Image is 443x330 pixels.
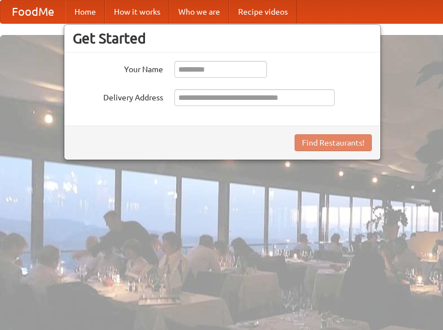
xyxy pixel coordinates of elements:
[73,30,372,47] h3: Get Started
[295,134,372,151] button: Find Restaurants!
[1,1,65,23] a: FoodMe
[105,1,169,23] a: How it works
[229,1,297,23] a: Recipe videos
[65,1,105,23] a: Home
[73,89,163,103] label: Delivery Address
[169,1,229,23] a: Who we are
[73,61,163,75] label: Your Name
